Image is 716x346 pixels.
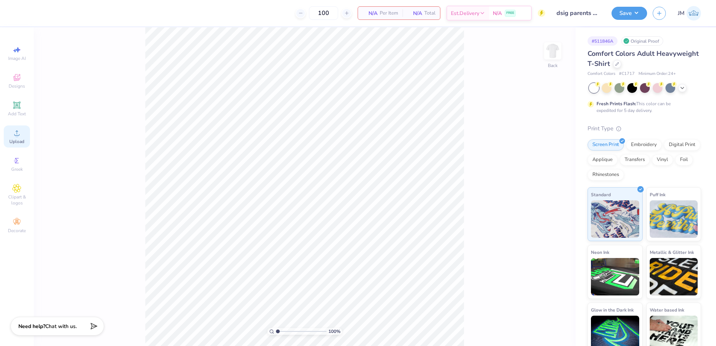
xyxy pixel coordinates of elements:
div: Foil [675,154,693,166]
span: Clipart & logos [4,194,30,206]
div: Back [548,62,558,69]
span: 100 % [328,328,340,335]
span: Decorate [8,228,26,234]
img: Back [545,43,560,58]
div: Transfers [620,154,650,166]
div: Embroidery [626,139,662,151]
strong: Need help? [18,323,45,330]
div: Vinyl [652,154,673,166]
img: Standard [591,200,639,238]
img: Neon Ink [591,258,639,295]
span: Per Item [380,9,398,17]
span: Total [424,9,436,17]
div: Original Proof [621,36,663,46]
div: Screen Print [588,139,624,151]
span: Metallic & Glitter Ink [650,248,694,256]
div: Digital Print [664,139,700,151]
span: Glow in the Dark Ink [591,306,634,314]
span: Image AI [8,55,26,61]
a: JM [678,6,701,21]
span: Add Text [8,111,26,117]
div: Applique [588,154,618,166]
span: N/A [407,9,422,17]
span: Comfort Colors [588,71,615,77]
input: Untitled Design [551,6,606,21]
span: JM [678,9,685,18]
span: Upload [9,139,24,145]
div: # 511846A [588,36,618,46]
button: Save [612,7,647,20]
span: Comfort Colors Adult Heavyweight T-Shirt [588,49,699,68]
span: Greek [11,166,23,172]
span: Standard [591,191,611,198]
span: FREE [506,10,514,16]
strong: Fresh Prints Flash: [597,101,636,107]
img: Joshua Malaki [686,6,701,21]
span: Water based Ink [650,306,684,314]
span: Minimum Order: 24 + [638,71,676,77]
div: Print Type [588,124,701,133]
span: Neon Ink [591,248,609,256]
img: Puff Ink [650,200,698,238]
input: – – [309,6,338,20]
span: N/A [493,9,502,17]
span: Designs [9,83,25,89]
div: Rhinestones [588,169,624,180]
span: N/A [362,9,377,17]
div: This color can be expedited for 5 day delivery. [597,100,689,114]
span: # C1717 [619,71,635,77]
img: Metallic & Glitter Ink [650,258,698,295]
span: Est. Delivery [451,9,479,17]
span: Chat with us. [45,323,77,330]
span: Puff Ink [650,191,665,198]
